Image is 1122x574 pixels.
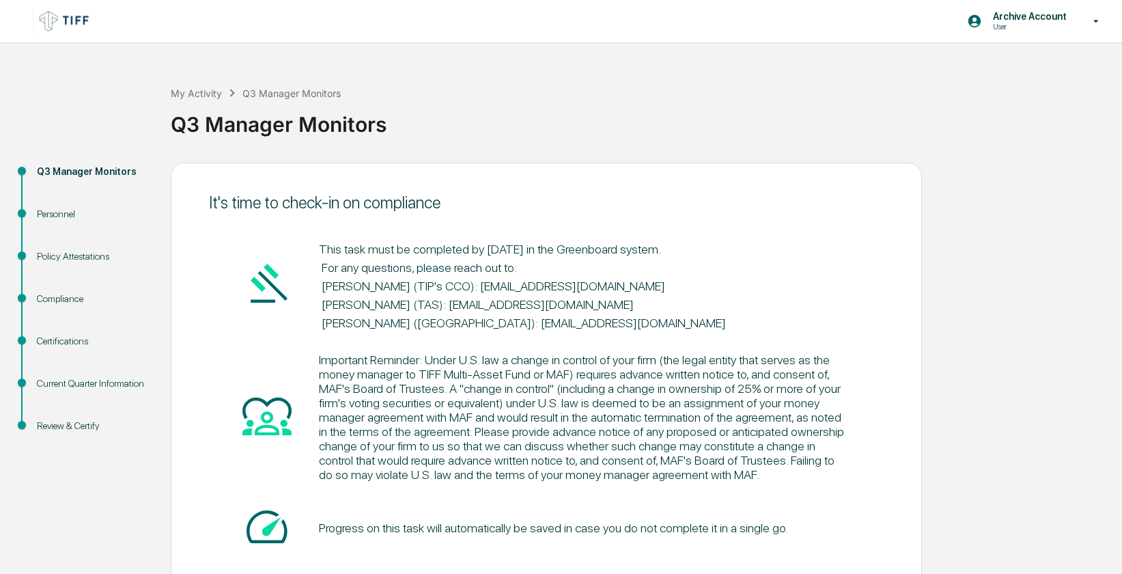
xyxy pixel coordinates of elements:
img: Heart [242,391,292,440]
img: Speed-dial [242,502,292,551]
div: Review & Certify [37,419,149,433]
div: Certifications [37,334,149,348]
div: Q3 Manager Monitors [37,165,149,179]
div: Q3 Manager Monitors [171,101,1115,137]
img: Gavel [242,260,292,309]
div: Q3 Manager Monitors [242,87,341,99]
p: User [982,22,1074,31]
div: Policy Attestations [37,249,149,264]
div: Important Reminder: Under U.S. law a change in control of your firm (the legal entity that serves... [319,353,850,482]
div: Current Quarter Information [37,377,149,391]
p: Archive Account [982,11,1074,22]
div: Personnel [37,207,149,221]
pre: This task must be completed by [DATE] in the Greenboard system. For any questions, please reach o... [319,240,726,332]
div: Progress on this task will automatically be saved in case you do not complete it in a single go. [319,521,788,535]
div: My Activity [171,87,222,99]
img: logo [33,8,98,34]
div: Compliance [37,292,149,306]
div: It's time to check-in on compliance [209,193,884,213]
